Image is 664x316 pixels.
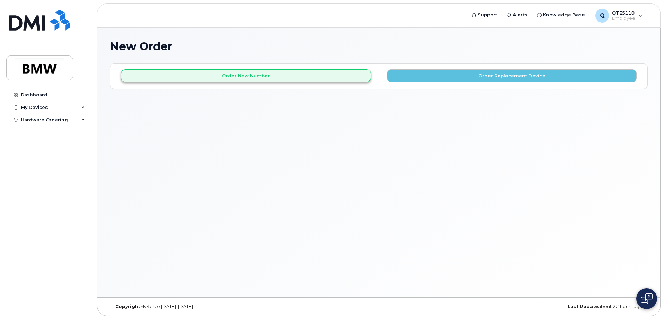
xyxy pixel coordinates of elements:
[568,304,598,309] strong: Last Update
[387,69,637,82] button: Order Replacement Device
[121,69,371,82] button: Order New Number
[110,40,648,52] h1: New Order
[110,304,289,309] div: MyServe [DATE]–[DATE]
[115,304,140,309] strong: Copyright
[641,293,653,304] img: Open chat
[468,304,648,309] div: about 22 hours ago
